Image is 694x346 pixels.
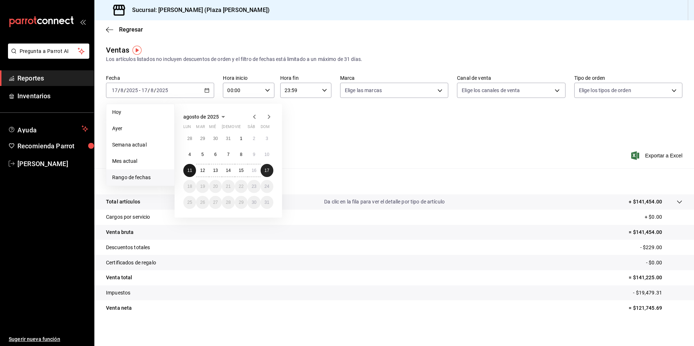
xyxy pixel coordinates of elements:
span: Elige los tipos de orden [579,87,631,94]
button: 25 de agosto de 2025 [183,196,196,209]
abbr: 23 de agosto de 2025 [252,184,256,189]
abbr: 3 de agosto de 2025 [266,136,268,141]
p: Impuestos [106,289,130,297]
button: 3 de agosto de 2025 [261,132,273,145]
p: Certificados de regalo [106,259,156,267]
abbr: 15 de agosto de 2025 [239,168,244,173]
abbr: lunes [183,124,191,132]
p: = $141,454.00 [629,228,682,236]
abbr: 14 de agosto de 2025 [226,168,230,173]
button: 22 de agosto de 2025 [235,180,248,193]
button: 19 de agosto de 2025 [196,180,209,193]
abbr: jueves [222,124,265,132]
button: 6 de agosto de 2025 [209,148,222,161]
button: 23 de agosto de 2025 [248,180,260,193]
abbr: 31 de julio de 2025 [226,136,230,141]
abbr: 10 de agosto de 2025 [265,152,269,157]
span: Rango de fechas [112,174,168,181]
abbr: 7 de agosto de 2025 [227,152,230,157]
span: - [139,87,140,93]
abbr: viernes [235,124,241,132]
span: Regresar [119,26,143,33]
button: Pregunta a Parrot AI [8,44,89,59]
input: ---- [156,87,168,93]
button: 16 de agosto de 2025 [248,164,260,177]
span: Elige las marcas [345,87,382,94]
abbr: miércoles [209,124,216,132]
div: Los artículos listados no incluyen descuentos de orden y el filtro de fechas está limitado a un m... [106,55,682,63]
abbr: 31 de agosto de 2025 [265,200,269,205]
span: Ayuda [17,124,79,133]
abbr: 20 de agosto de 2025 [213,184,218,189]
label: Hora fin [280,75,331,81]
span: Sugerir nueva función [9,335,88,343]
span: [PERSON_NAME] [17,159,88,169]
p: + $141,454.00 [629,198,662,206]
input: -- [111,87,118,93]
p: = $141,225.00 [629,274,682,281]
abbr: 17 de agosto de 2025 [265,168,269,173]
button: 17 de agosto de 2025 [261,164,273,177]
button: 4 de agosto de 2025 [183,148,196,161]
span: / [124,87,126,93]
abbr: 30 de agosto de 2025 [252,200,256,205]
abbr: 29 de agosto de 2025 [239,200,244,205]
button: 18 de agosto de 2025 [183,180,196,193]
button: 10 de agosto de 2025 [261,148,273,161]
button: Exportar a Excel [633,151,682,160]
button: 28 de agosto de 2025 [222,196,234,209]
p: Da clic en la fila para ver el detalle por tipo de artículo [324,198,445,206]
span: Mes actual [112,157,168,165]
abbr: sábado [248,124,255,132]
label: Tipo de orden [574,75,682,81]
button: 24 de agosto de 2025 [261,180,273,193]
abbr: 29 de julio de 2025 [200,136,205,141]
span: Hoy [112,108,168,116]
span: Inventarios [17,91,88,101]
a: Pregunta a Parrot AI [5,53,89,60]
p: + $0.00 [645,213,682,221]
p: Resumen [106,177,682,186]
abbr: 1 de agosto de 2025 [240,136,242,141]
abbr: 21 de agosto de 2025 [226,184,230,189]
abbr: 22 de agosto de 2025 [239,184,244,189]
p: Venta neta [106,304,132,312]
abbr: 26 de agosto de 2025 [200,200,205,205]
input: -- [120,87,124,93]
button: 30 de julio de 2025 [209,132,222,145]
span: Recomienda Parrot [17,141,88,151]
label: Marca [340,75,448,81]
abbr: 27 de agosto de 2025 [213,200,218,205]
abbr: 28 de julio de 2025 [187,136,192,141]
span: / [118,87,120,93]
h3: Sucursal: [PERSON_NAME] (Plaza [PERSON_NAME]) [126,6,270,15]
span: / [148,87,150,93]
abbr: 25 de agosto de 2025 [187,200,192,205]
button: 27 de agosto de 2025 [209,196,222,209]
button: open_drawer_menu [80,19,86,25]
abbr: 8 de agosto de 2025 [240,152,242,157]
button: 31 de agosto de 2025 [261,196,273,209]
p: - $19,479.31 [633,289,682,297]
abbr: 2 de agosto de 2025 [253,136,255,141]
button: 28 de julio de 2025 [183,132,196,145]
button: Regresar [106,26,143,33]
span: / [154,87,156,93]
button: 13 de agosto de 2025 [209,164,222,177]
img: Tooltip marker [132,46,142,55]
button: agosto de 2025 [183,112,228,121]
button: 29 de julio de 2025 [196,132,209,145]
label: Fecha [106,75,214,81]
abbr: martes [196,124,205,132]
button: 29 de agosto de 2025 [235,196,248,209]
button: 14 de agosto de 2025 [222,164,234,177]
div: Ventas [106,45,129,55]
span: Reportes [17,73,88,83]
abbr: 6 de agosto de 2025 [214,152,217,157]
abbr: 9 de agosto de 2025 [253,152,255,157]
span: Ayer [112,125,168,132]
abbr: 18 de agosto de 2025 [187,184,192,189]
button: 7 de agosto de 2025 [222,148,234,161]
